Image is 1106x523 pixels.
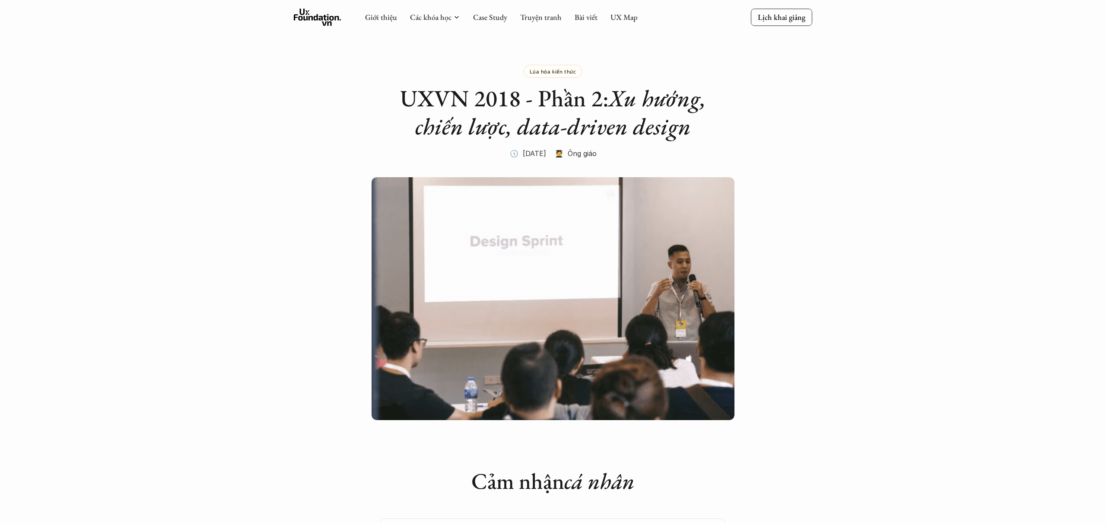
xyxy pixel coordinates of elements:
[610,12,638,22] a: UX Map
[415,83,711,141] em: Xu hướng, chiến lược, data-driven design
[380,84,726,140] h1: UXVN 2018 - Phần 2:
[365,12,397,22] a: Giới thiệu
[520,12,562,22] a: Truyện tranh
[555,147,597,160] p: 🧑‍🎓 Ông giáo
[410,12,451,22] a: Các khóa học
[510,147,546,160] p: 🕔 [DATE]
[530,68,576,74] p: Lúa hóa kiến thức
[564,466,635,495] em: cá nhân
[380,468,726,494] h2: Cảm nhận
[575,12,597,22] a: Bài viết
[751,9,812,26] a: Lịch khai giảng
[758,12,805,22] p: Lịch khai giảng
[473,12,507,22] a: Case Study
